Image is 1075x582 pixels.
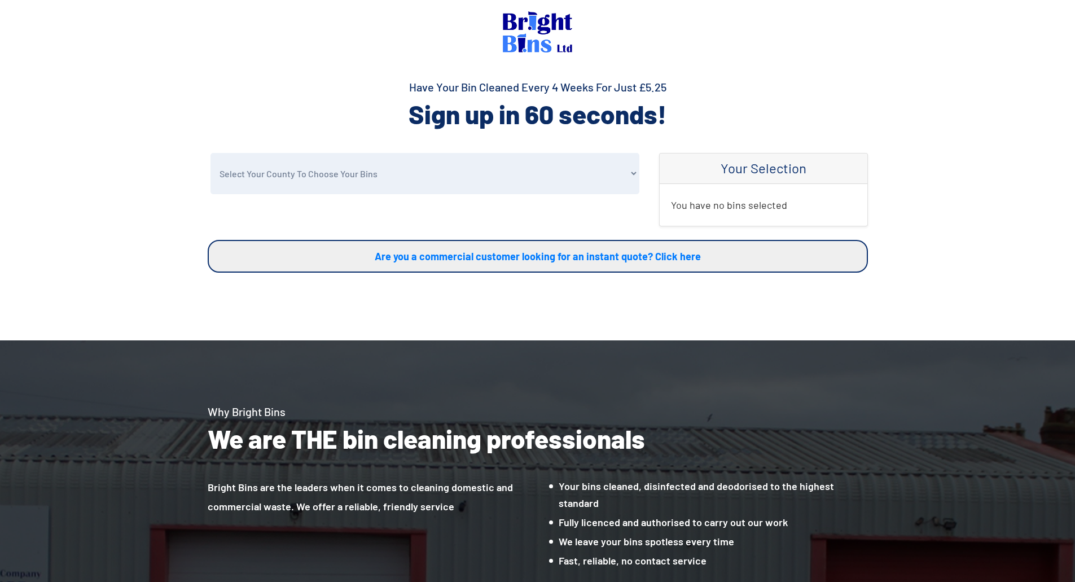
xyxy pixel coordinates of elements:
a: Are you a commercial customer looking for an instant quote? Click here [208,240,868,273]
p: Bright Bins are the leaders when it comes to cleaning domestic and commercial waste. We offer a r... [208,478,538,516]
h4: Have Your Bin Cleaned Every 4 Weeks For Just £5.25 [208,79,868,95]
li: We leave your bins spotless every time [549,533,868,550]
h2: Sign up in 60 seconds! [208,97,868,131]
li: Your bins cleaned, disinfected and deodorised to the highest standard [549,478,868,511]
h2: We are THE bin cleaning professionals [208,422,868,456]
li: Fast, reliable, no contact service [549,552,868,569]
h4: Why Bright Bins [208,404,868,419]
h4: Your Selection [671,160,856,177]
p: You have no bins selected [671,195,856,215]
li: Fully licenced and authorised to carry out our work [549,514,868,531]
